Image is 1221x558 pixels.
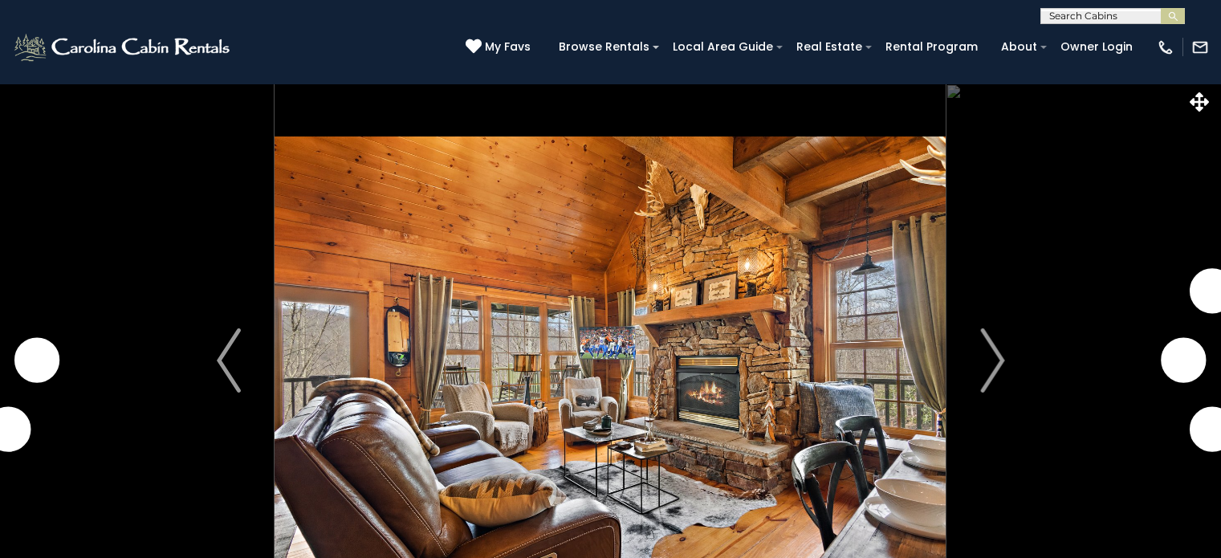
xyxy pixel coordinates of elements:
a: Owner Login [1052,35,1141,59]
a: Real Estate [788,35,870,59]
a: About [993,35,1045,59]
img: phone-regular-white.png [1157,39,1174,56]
img: mail-regular-white.png [1191,39,1209,56]
img: arrow [217,328,241,393]
a: Browse Rentals [551,35,657,59]
img: White-1-2.png [12,31,234,63]
a: My Favs [466,39,535,56]
span: My Favs [485,39,531,55]
img: arrow [980,328,1004,393]
a: Rental Program [877,35,986,59]
a: Local Area Guide [665,35,781,59]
